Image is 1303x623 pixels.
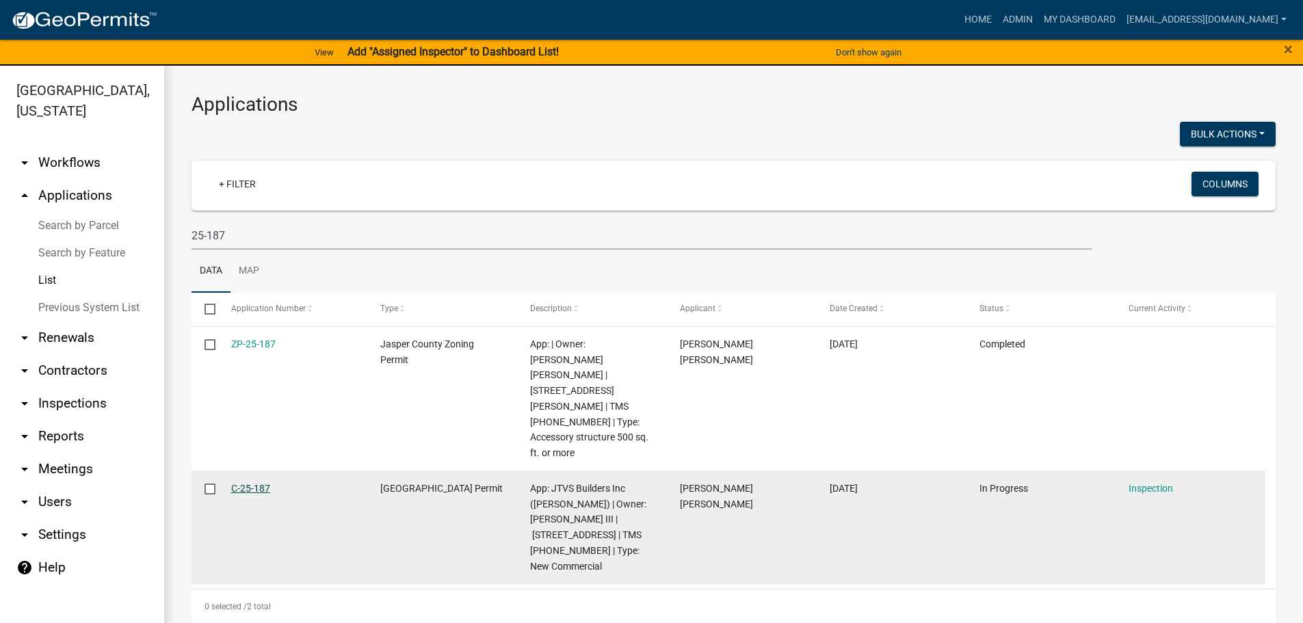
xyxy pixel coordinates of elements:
i: arrow_drop_down [16,330,33,346]
a: View [309,41,339,64]
span: 0 selected / [205,602,247,611]
i: arrow_drop_down [16,428,33,445]
i: arrow_drop_down [16,395,33,412]
a: Admin [997,7,1038,33]
span: × [1284,40,1293,59]
span: Application Number [231,304,306,313]
i: arrow_drop_up [16,187,33,204]
strong: Add "Assigned Inspector" to Dashboard List! [347,45,559,58]
span: Date Created [830,304,878,313]
span: Edgar Garcia Barrientos [680,339,753,365]
a: [EMAIL_ADDRESS][DOMAIN_NAME] [1121,7,1292,33]
span: Current Activity [1129,304,1185,313]
i: arrow_drop_down [16,527,33,543]
a: Home [959,7,997,33]
span: In Progress [979,483,1028,494]
a: My Dashboard [1038,7,1121,33]
a: Inspection [1129,483,1173,494]
span: Applicant [680,304,715,313]
a: C-25-187 [231,483,270,494]
i: help [16,559,33,576]
span: 12/11/2024 [830,483,858,494]
datatable-header-cell: Status [966,293,1116,326]
input: Search for applications [192,222,1092,250]
datatable-header-cell: Date Created [817,293,966,326]
span: Completed [979,339,1025,349]
i: arrow_drop_down [16,461,33,477]
datatable-header-cell: Description [517,293,667,326]
a: + Filter [208,172,267,196]
span: App: | Owner: BARRIENTOS EDGAR GARCIA | 226 CHERRY HILL RD | TMS 083-00-03-078 | Type: Accessory ... [530,339,648,458]
span: App: JTVS Builders Inc (James Smith) | Owner: WELCH O C III | 4920 INDEPENDENCE BLVD | TMS 067-00... [530,483,646,572]
i: arrow_drop_down [16,155,33,171]
datatable-header-cell: Application Number [218,293,367,326]
button: Columns [1192,172,1259,196]
h3: Applications [192,93,1276,116]
datatable-header-cell: Type [367,293,517,326]
span: Type [380,304,398,313]
a: Data [192,250,231,293]
span: Jasper County Building Permit [380,483,503,494]
span: 06/09/2025 [830,339,858,349]
button: Don't show again [830,41,907,64]
a: Map [231,250,267,293]
a: ZP-25-187 [231,339,276,349]
i: arrow_drop_down [16,494,33,510]
span: Jasper County Zoning Permit [380,339,474,365]
span: Description [530,304,572,313]
datatable-header-cell: Select [192,293,218,326]
span: James Thomas V. Smith [680,483,753,509]
datatable-header-cell: Current Activity [1116,293,1265,326]
span: Status [979,304,1003,313]
button: Close [1284,41,1293,57]
button: Bulk Actions [1180,122,1276,146]
i: arrow_drop_down [16,362,33,379]
datatable-header-cell: Applicant [667,293,817,326]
